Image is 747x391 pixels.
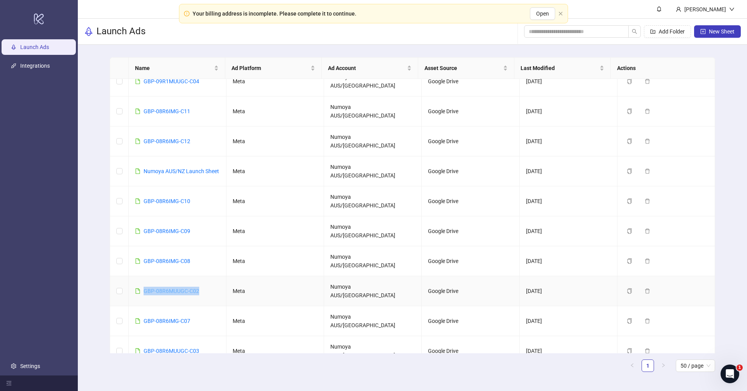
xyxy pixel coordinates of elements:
a: GBP-08R6MUUGC-C03 [144,348,199,354]
td: [DATE] [520,276,617,306]
span: Add Folder [659,28,685,35]
li: Previous Page [626,359,638,372]
span: file [135,258,140,264]
td: Google Drive [422,246,519,276]
span: file [135,139,140,144]
span: file [135,109,140,114]
td: Meta [226,246,324,276]
span: delete [645,109,650,114]
td: Numoya AUS/[GEOGRAPHIC_DATA] [324,186,422,216]
span: user [676,7,681,12]
td: Numoya AUS/[GEOGRAPHIC_DATA] [324,336,422,366]
td: [DATE] [520,156,617,186]
span: file [135,348,140,354]
span: down [729,7,735,12]
td: [DATE] [520,216,617,246]
span: exclamation-circle [184,11,189,16]
span: file [135,168,140,174]
span: left [630,363,635,368]
td: [DATE] [520,67,617,96]
a: GBP-08R6IMG-C07 [144,318,190,324]
a: GBP-08R6IMG-C12 [144,138,190,144]
span: delete [645,258,650,264]
td: Numoya AUS/[GEOGRAPHIC_DATA] [324,156,422,186]
a: GBP-08R6MUUGC-C02 [144,288,199,294]
span: 1 [736,365,743,371]
span: copy [627,318,632,324]
button: close [558,11,563,16]
th: Actions [611,58,707,79]
a: Integrations [20,63,50,69]
td: [DATE] [520,336,617,366]
td: Meta [226,96,324,126]
span: Asset Source [424,64,502,72]
a: Numoya AUS/NZ Launch Sheet [144,168,219,174]
div: Page Size [676,359,715,372]
span: delete [645,139,650,144]
td: Meta [226,67,324,96]
span: delete [645,168,650,174]
span: copy [627,348,632,354]
td: Meta [226,306,324,336]
span: Name [135,64,212,72]
a: Launch Ads [20,44,49,50]
span: delete [645,228,650,234]
span: copy [627,288,632,294]
td: Meta [226,156,324,186]
span: file [135,288,140,294]
td: Numoya AUS/[GEOGRAPHIC_DATA] [324,67,422,96]
td: Meta [226,186,324,216]
iframe: Intercom live chat [721,365,739,383]
span: file [135,318,140,324]
span: copy [627,139,632,144]
span: bell [656,6,662,12]
th: Ad Account [322,58,418,79]
td: Google Drive [422,186,519,216]
th: Ad Platform [225,58,322,79]
td: Meta [226,216,324,246]
th: Asset Source [418,58,515,79]
button: right [657,359,670,372]
h3: Launch Ads [96,25,146,38]
span: 50 / page [680,360,710,372]
span: copy [627,168,632,174]
td: Numoya AUS/[GEOGRAPHIC_DATA] [324,96,422,126]
span: rocket [84,27,93,36]
button: Add Folder [644,25,691,38]
span: file [135,79,140,84]
span: Ad Account [328,64,405,72]
th: Name [129,58,225,79]
td: Google Drive [422,67,519,96]
li: Next Page [657,359,670,372]
div: Your billing address is incomplete. Please complete it to continue. [193,9,356,18]
a: 1 [642,360,654,372]
a: GBP-08R6IMG-C09 [144,228,190,234]
span: plus-square [700,29,706,34]
span: delete [645,318,650,324]
td: Google Drive [422,216,519,246]
span: copy [627,258,632,264]
td: [DATE] [520,246,617,276]
span: copy [627,198,632,204]
td: [DATE] [520,186,617,216]
td: Meta [226,126,324,156]
a: GBP-08R6IMG-C10 [144,198,190,204]
button: left [626,359,638,372]
span: delete [645,348,650,354]
span: file [135,198,140,204]
td: Meta [226,336,324,366]
td: Google Drive [422,96,519,126]
span: New Sheet [709,28,735,35]
span: copy [627,109,632,114]
td: Numoya AUS/[GEOGRAPHIC_DATA] [324,126,422,156]
button: Open [530,7,555,20]
td: [DATE] [520,306,617,336]
a: GBP-08R6IMG-C11 [144,108,190,114]
td: Google Drive [422,336,519,366]
span: Open [536,11,549,17]
span: copy [627,228,632,234]
td: Google Drive [422,306,519,336]
span: delete [645,79,650,84]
